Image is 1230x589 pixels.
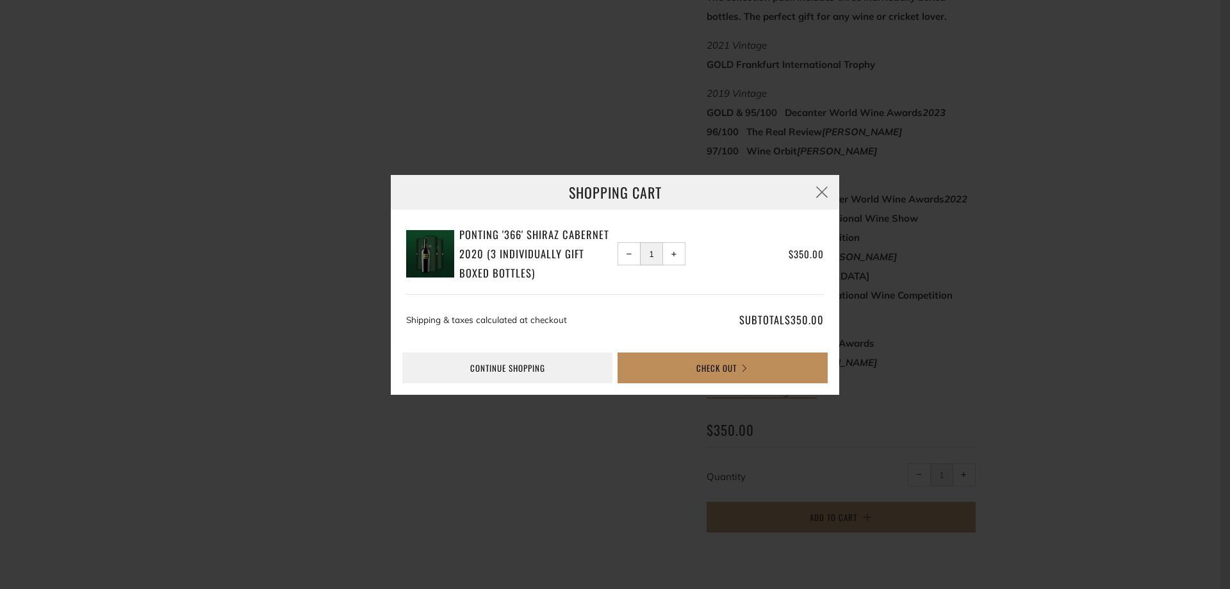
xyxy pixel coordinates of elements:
[402,353,612,383] a: Continue shopping
[627,251,632,257] span: −
[406,310,683,329] p: Shipping & taxes calculated at checkout
[671,251,677,257] span: +
[618,353,828,383] button: Check Out
[789,247,824,261] span: $350.00
[406,230,454,278] img: Ponting '366' Shiraz Cabernet 2020 (3 individually gift boxed bottles)
[459,225,613,282] a: Ponting '366' Shiraz Cabernet 2020 (3 individually gift boxed bottles)
[785,311,824,328] span: $350.00
[688,310,824,329] p: Subtotal
[391,175,839,210] h3: Shopping Cart
[640,242,663,265] input: quantity
[805,175,839,210] button: Close (Esc)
